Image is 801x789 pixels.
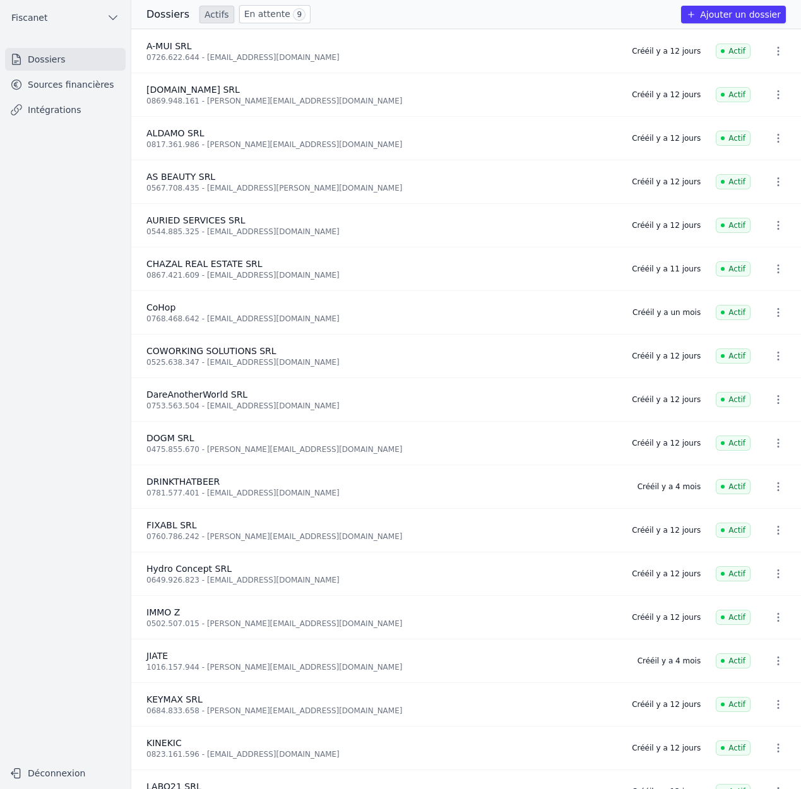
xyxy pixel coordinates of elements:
[716,436,751,451] span: Actif
[199,6,234,23] a: Actifs
[632,177,701,187] div: Créé il y a 12 jours
[146,477,220,487] span: DRINKTHATBEER
[146,607,180,617] span: IMMO Z
[146,7,189,22] h3: Dossiers
[146,662,622,672] div: 1016.157.944 - [PERSON_NAME][EMAIL_ADDRESS][DOMAIN_NAME]
[11,11,47,24] span: Fiscanet
[716,523,751,538] span: Actif
[146,85,240,95] span: [DOMAIN_NAME] SRL
[716,610,751,625] span: Actif
[146,215,246,225] span: AURIED SERVICES SRL
[716,261,751,276] span: Actif
[5,73,126,96] a: Sources financières
[5,48,126,71] a: Dossiers
[716,305,751,320] span: Actif
[146,738,182,748] span: KINEKIC
[716,218,751,233] span: Actif
[716,697,751,712] span: Actif
[638,656,701,666] div: Créé il y a 4 mois
[716,348,751,364] span: Actif
[146,488,622,498] div: 0781.577.401 - [EMAIL_ADDRESS][DOMAIN_NAME]
[146,52,617,62] div: 0726.622.644 - [EMAIL_ADDRESS][DOMAIN_NAME]
[146,706,617,716] div: 0684.833.658 - [PERSON_NAME][EMAIL_ADDRESS][DOMAIN_NAME]
[146,227,617,237] div: 0544.885.325 - [EMAIL_ADDRESS][DOMAIN_NAME]
[146,270,617,280] div: 0867.421.609 - [EMAIL_ADDRESS][DOMAIN_NAME]
[632,46,701,56] div: Créé il y a 12 jours
[632,90,701,100] div: Créé il y a 12 jours
[632,743,701,753] div: Créé il y a 12 jours
[632,525,701,535] div: Créé il y a 12 jours
[632,438,701,448] div: Créé il y a 12 jours
[146,433,194,443] span: DOGM SRL
[716,44,751,59] span: Actif
[716,392,751,407] span: Actif
[716,87,751,102] span: Actif
[5,98,126,121] a: Intégrations
[239,5,311,23] a: En attente 9
[146,302,175,312] span: CoHop
[632,307,701,317] div: Créé il y a un mois
[716,131,751,146] span: Actif
[638,482,701,492] div: Créé il y a 4 mois
[716,479,751,494] span: Actif
[146,749,617,759] div: 0823.161.596 - [EMAIL_ADDRESS][DOMAIN_NAME]
[146,314,617,324] div: 0768.468.642 - [EMAIL_ADDRESS][DOMAIN_NAME]
[146,172,215,182] span: AS BEAUTY SRL
[146,531,617,542] div: 0760.786.242 - [PERSON_NAME][EMAIL_ADDRESS][DOMAIN_NAME]
[716,174,751,189] span: Actif
[632,394,701,405] div: Créé il y a 12 jours
[146,651,168,661] span: JIATE
[716,653,751,668] span: Actif
[146,128,204,138] span: ALDAMO SRL
[5,763,126,783] button: Déconnexion
[146,444,617,454] div: 0475.855.670 - [PERSON_NAME][EMAIL_ADDRESS][DOMAIN_NAME]
[146,401,617,411] div: 0753.563.504 - [EMAIL_ADDRESS][DOMAIN_NAME]
[146,389,247,400] span: DareAnotherWorld SRL
[146,259,263,269] span: CHAZAL REAL ESTATE SRL
[632,264,701,274] div: Créé il y a 11 jours
[146,183,617,193] div: 0567.708.435 - [EMAIL_ADDRESS][PERSON_NAME][DOMAIN_NAME]
[632,351,701,361] div: Créé il y a 12 jours
[716,740,751,756] span: Actif
[146,694,203,704] span: KEYMAX SRL
[632,569,701,579] div: Créé il y a 12 jours
[146,357,617,367] div: 0525.638.347 - [EMAIL_ADDRESS][DOMAIN_NAME]
[293,8,306,21] span: 9
[681,6,786,23] button: Ajouter un dossier
[632,133,701,143] div: Créé il y a 12 jours
[716,566,751,581] span: Actif
[146,575,617,585] div: 0649.926.823 - [EMAIL_ADDRESS][DOMAIN_NAME]
[5,8,126,28] button: Fiscanet
[146,41,192,51] span: A-MUI SRL
[146,564,232,574] span: Hydro Concept SRL
[146,139,617,150] div: 0817.361.986 - [PERSON_NAME][EMAIL_ADDRESS][DOMAIN_NAME]
[146,520,197,530] span: FIXABL SRL
[146,96,617,106] div: 0869.948.161 - [PERSON_NAME][EMAIL_ADDRESS][DOMAIN_NAME]
[632,699,701,709] div: Créé il y a 12 jours
[146,619,617,629] div: 0502.507.015 - [PERSON_NAME][EMAIL_ADDRESS][DOMAIN_NAME]
[632,612,701,622] div: Créé il y a 12 jours
[632,220,701,230] div: Créé il y a 12 jours
[146,346,276,356] span: COWORKING SOLUTIONS SRL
